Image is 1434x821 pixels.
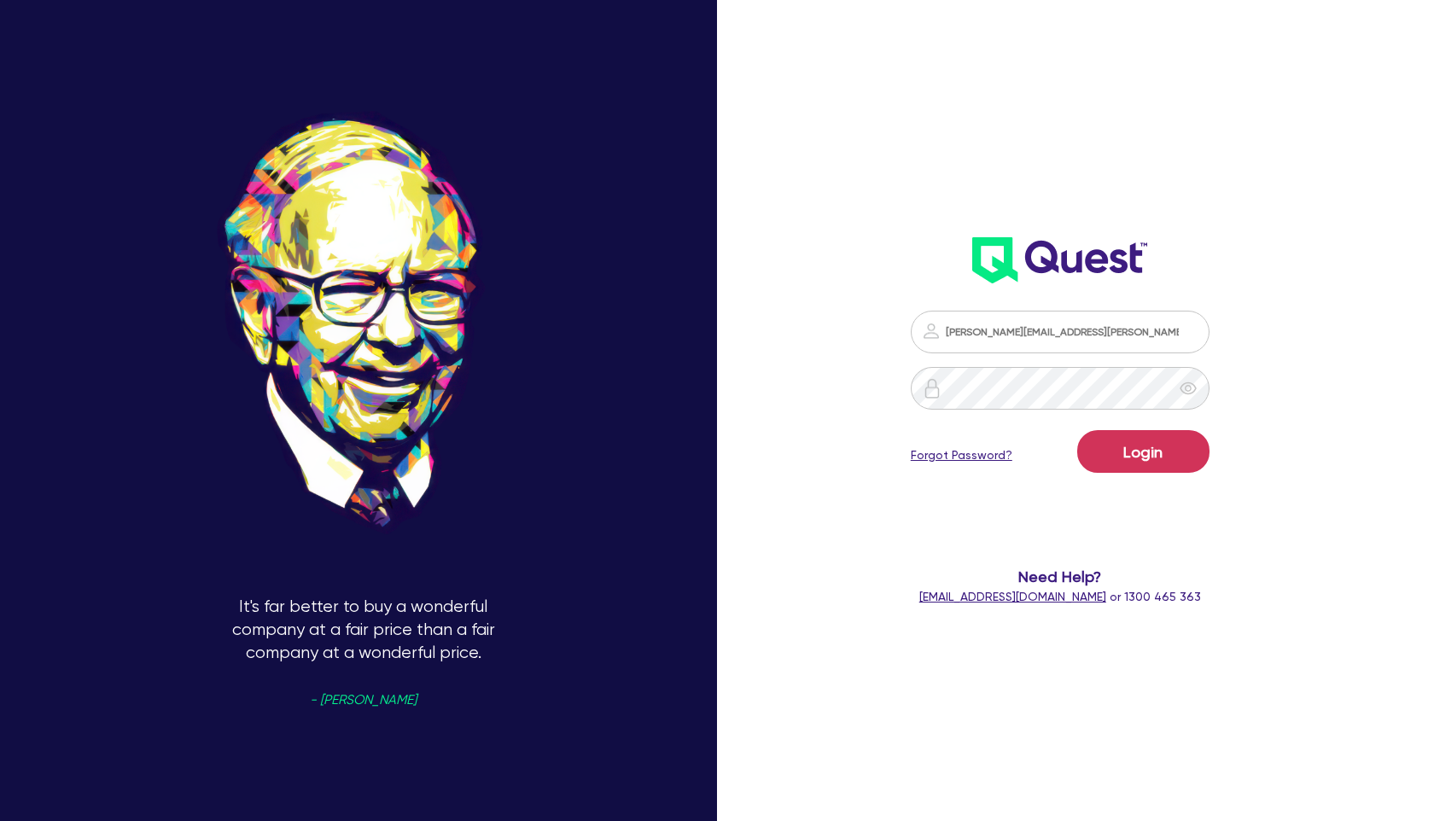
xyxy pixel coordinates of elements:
input: Email address [911,311,1210,353]
span: eye [1180,380,1197,397]
a: Forgot Password? [911,446,1012,464]
img: wH2k97JdezQIQAAAABJRU5ErkJggg== [972,237,1147,283]
img: icon-password [921,321,941,341]
span: Need Help? [871,565,1249,588]
a: [EMAIL_ADDRESS][DOMAIN_NAME] [919,590,1106,603]
img: icon-password [922,378,942,399]
button: Login [1077,430,1210,473]
span: - [PERSON_NAME] [310,694,417,707]
span: or 1300 465 363 [919,590,1201,603]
